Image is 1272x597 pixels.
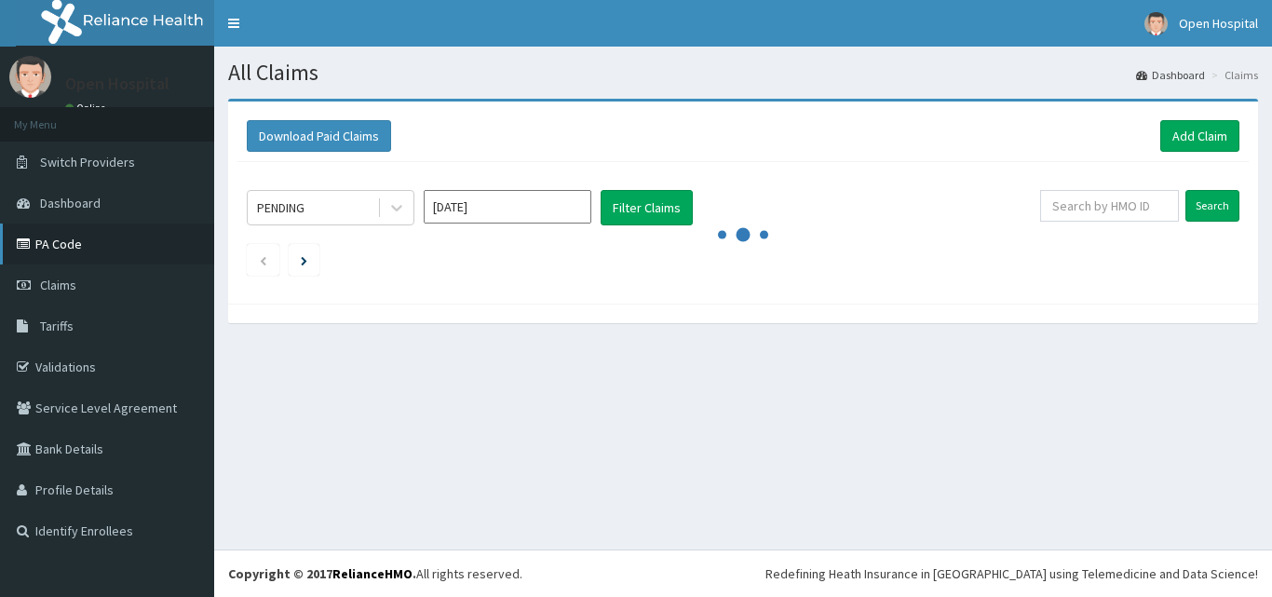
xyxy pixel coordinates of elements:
span: Switch Providers [40,154,135,170]
h1: All Claims [228,61,1258,85]
p: Open Hospital [65,75,169,92]
img: User Image [1144,12,1168,35]
div: Redefining Heath Insurance in [GEOGRAPHIC_DATA] using Telemedicine and Data Science! [765,564,1258,583]
span: Dashboard [40,195,101,211]
img: User Image [9,56,51,98]
li: Claims [1207,67,1258,83]
span: Open Hospital [1179,15,1258,32]
a: Previous page [259,251,267,268]
button: Filter Claims [601,190,693,225]
input: Search by HMO ID [1040,190,1179,222]
footer: All rights reserved. [214,550,1272,597]
a: Add Claim [1160,120,1239,152]
input: Search [1185,190,1239,222]
a: Next page [301,251,307,268]
a: Online [65,102,110,115]
span: Tariffs [40,318,74,334]
button: Download Paid Claims [247,120,391,152]
div: PENDING [257,198,304,217]
strong: Copyright © 2017 . [228,565,416,582]
a: Dashboard [1136,67,1205,83]
a: RelianceHMO [332,565,413,582]
input: Select Month and Year [424,190,591,224]
span: Claims [40,277,76,293]
svg: audio-loading [715,207,771,263]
